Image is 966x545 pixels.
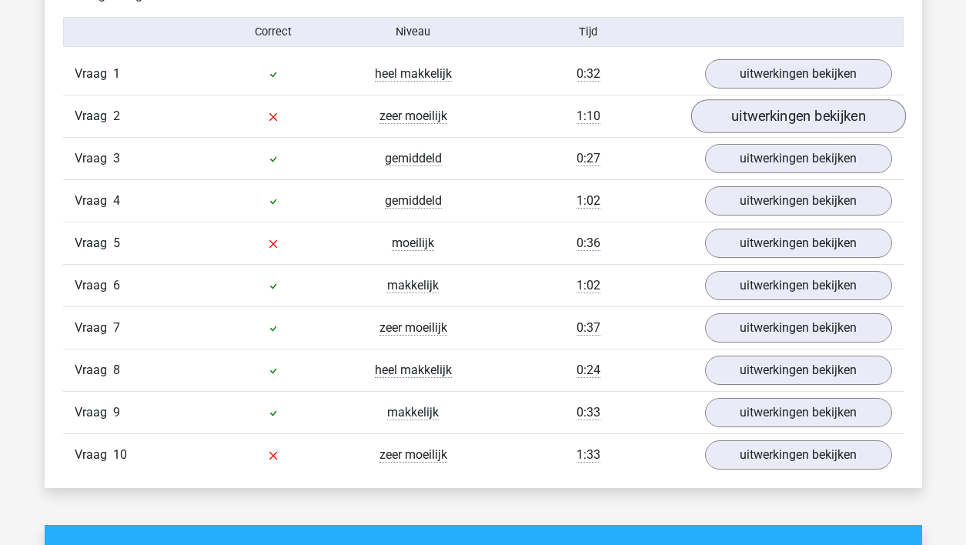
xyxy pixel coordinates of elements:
span: 0:33 [577,405,600,420]
div: Niveau [343,24,483,41]
a: uitwerkingen bekijken [705,356,892,385]
span: 7 [113,320,120,335]
a: uitwerkingen bekijken [705,440,892,470]
span: 0:36 [577,236,600,251]
span: makkelijk [387,405,439,420]
span: 0:37 [577,320,600,336]
span: 8 [113,363,120,377]
span: Vraag [75,234,113,252]
span: 1 [113,66,120,81]
div: Tijd [483,24,693,41]
span: zeer moeilijk [379,320,447,336]
span: 9 [113,405,120,420]
span: 1:33 [577,447,600,463]
span: Vraag [75,319,113,337]
a: uitwerkingen bekijken [690,100,905,134]
span: 0:27 [577,151,600,166]
span: 10 [113,447,127,462]
span: 5 [113,236,120,250]
span: moeilijk [392,236,434,251]
a: uitwerkingen bekijken [705,229,892,258]
a: uitwerkingen bekijken [705,144,892,173]
span: heel makkelijk [375,66,452,82]
span: zeer moeilijk [379,447,447,463]
span: heel makkelijk [375,363,452,378]
a: uitwerkingen bekijken [705,313,892,343]
span: Vraag [75,192,113,210]
span: 4 [113,193,120,208]
a: uitwerkingen bekijken [705,59,892,89]
span: 0:32 [577,66,600,82]
span: 6 [113,278,120,293]
span: 1:02 [577,278,600,293]
span: gemiddeld [385,193,442,209]
span: Vraag [75,65,113,83]
a: uitwerkingen bekijken [705,271,892,300]
div: Correct [203,24,343,41]
span: Vraag [75,403,113,422]
span: Vraag [75,149,113,168]
span: Vraag [75,446,113,464]
span: makkelijk [387,278,439,293]
span: 1:10 [577,109,600,124]
span: Vraag [75,107,113,125]
a: uitwerkingen bekijken [705,186,892,216]
span: zeer moeilijk [379,109,447,124]
span: 3 [113,151,120,166]
span: 2 [113,109,120,123]
span: 1:02 [577,193,600,209]
span: Vraag [75,361,113,379]
span: gemiddeld [385,151,442,166]
span: Vraag [75,276,113,295]
a: uitwerkingen bekijken [705,398,892,427]
span: 0:24 [577,363,600,378]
